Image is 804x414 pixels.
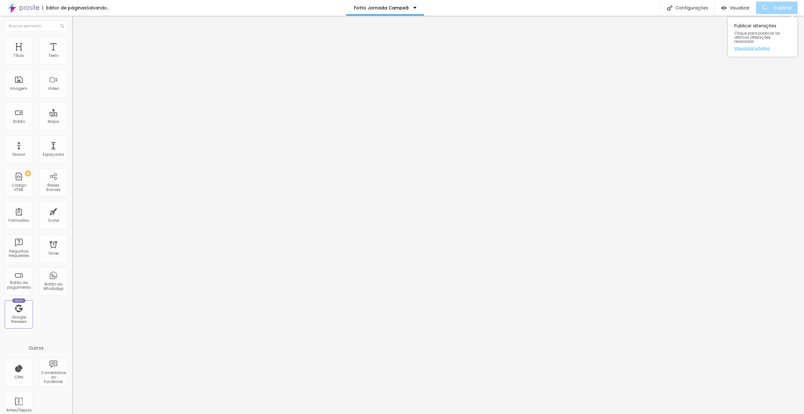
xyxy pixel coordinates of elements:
div: Botão do WhatsApp [41,282,66,291]
button: Publicar [756,2,798,14]
div: Timer [48,251,59,256]
div: Ícone [48,218,59,223]
div: Título [14,53,24,58]
div: Comentários do Facebook [41,371,66,384]
div: Antes/Depois [6,408,31,412]
div: Perguntas frequentes [6,249,31,258]
div: Código HTML [6,183,31,192]
img: Icone [60,24,64,28]
div: Editor de páginas [42,6,87,10]
div: Google Reviews [6,315,31,324]
span: Visualizar [730,5,750,10]
div: Salvando... [87,6,110,10]
div: Botão [13,119,25,124]
div: Imagem [10,86,27,91]
button: Visualizar [715,2,756,14]
input: Buscar elemento [5,20,68,32]
div: Vídeo [48,86,59,91]
a: Visualizar página [734,46,791,50]
img: Icone [667,5,672,11]
div: Publicar alterações [728,17,797,57]
div: Novo [12,298,26,303]
span: Publicar [774,5,792,10]
div: Mapa [48,119,59,124]
div: Redes Sociais [41,183,66,192]
div: CRM [14,375,23,379]
span: Clique para publicar as ultimas alterações reaizadas [734,31,791,44]
img: view-1.svg [721,5,726,11]
iframe: Editor [72,16,804,414]
p: Fotto Jornada Campeã [354,6,409,10]
div: Formulário [8,218,29,223]
div: Botão de pagamento [6,281,31,290]
div: Espaçador [43,152,64,157]
div: Divisor [13,152,25,157]
div: Texto [48,53,58,58]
